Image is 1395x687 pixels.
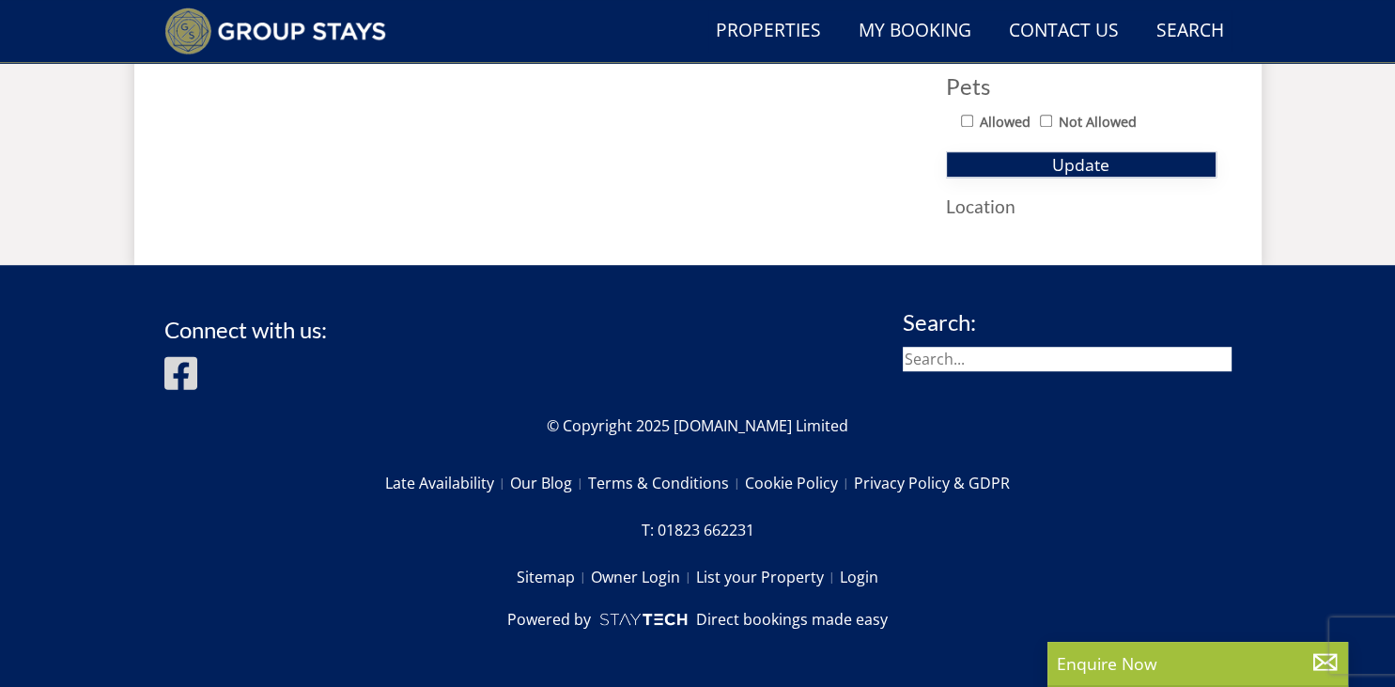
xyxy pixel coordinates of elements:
a: My Booking [851,10,979,53]
a: Privacy Policy & GDPR [854,467,1010,499]
p: © Copyright 2025 [DOMAIN_NAME] Limited [164,414,1232,437]
img: scrumpy.png [598,608,689,631]
h3: Connect with us: [164,318,327,342]
label: Not Allowed [1059,112,1137,133]
span: Update [1052,153,1109,176]
a: Cookie Policy [745,467,854,499]
a: Contact Us [1001,10,1126,53]
a: Terms & Conditions [588,467,745,499]
a: Properties [708,10,829,53]
p: Enquire Now [1057,651,1339,676]
h3: Search: [903,310,1232,335]
img: Facebook [164,354,197,392]
button: Update [946,151,1217,178]
a: Our Blog [510,467,588,499]
input: Search... [903,347,1232,371]
a: Search [1149,10,1232,53]
a: Powered byDirect bookings made easy [507,608,888,631]
a: Late Availability [385,467,510,499]
a: List your Property [696,561,840,593]
label: Allowed [980,112,1031,133]
a: T: 01823 662231 [642,514,754,546]
a: Login [840,561,878,593]
img: Group Stays [164,8,387,55]
a: Sitemap [517,561,591,593]
h3: Pets [946,74,1217,99]
a: Owner Login [591,561,696,593]
h3: Location [946,196,1217,216]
